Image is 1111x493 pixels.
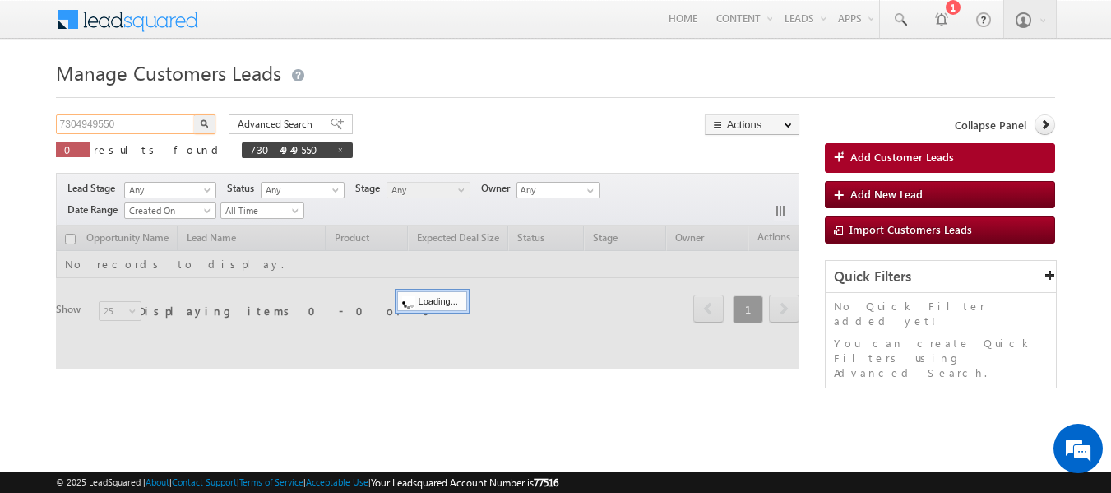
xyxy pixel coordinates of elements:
a: Contact Support [172,477,237,487]
a: Any [387,182,470,198]
div: Loading... [397,291,467,311]
span: Your Leadsquared Account Number is [371,477,558,489]
span: Owner [481,181,516,196]
span: Collapse Panel [955,118,1026,133]
div: Quick Filters [826,261,1057,293]
span: Lead Stage [67,181,122,196]
a: Any [261,182,345,198]
span: Date Range [67,202,124,217]
span: Add New Lead [850,187,923,201]
span: Any [387,183,465,198]
a: Terms of Service [239,477,303,487]
span: Any [125,183,211,198]
a: Created On [124,202,216,219]
a: Add Customer Leads [825,143,1056,173]
img: Search [200,119,208,128]
span: Import Customers Leads [849,222,972,236]
span: Add Customer Leads [850,150,954,165]
button: Actions [705,114,799,135]
span: Created On [125,203,211,218]
span: results found [94,142,225,156]
input: Type to Search [516,182,600,198]
p: You can create Quick Filters using Advanced Search. [834,336,1049,380]
span: Any [262,183,340,198]
a: Acceptable Use [306,477,368,487]
span: 77516 [534,477,558,489]
span: © 2025 LeadSquared | | | | | [56,475,558,491]
span: 0 [64,142,81,156]
span: 7304949550 [250,142,328,156]
span: Manage Customers Leads [56,59,281,86]
a: All Time [220,202,304,219]
span: Advanced Search [238,117,317,132]
span: Status [227,181,261,196]
span: All Time [221,203,299,218]
a: Show All Items [578,183,599,199]
a: Any [124,182,216,198]
p: No Quick Filter added yet! [834,299,1049,328]
span: Stage [355,181,387,196]
a: About [146,477,169,487]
